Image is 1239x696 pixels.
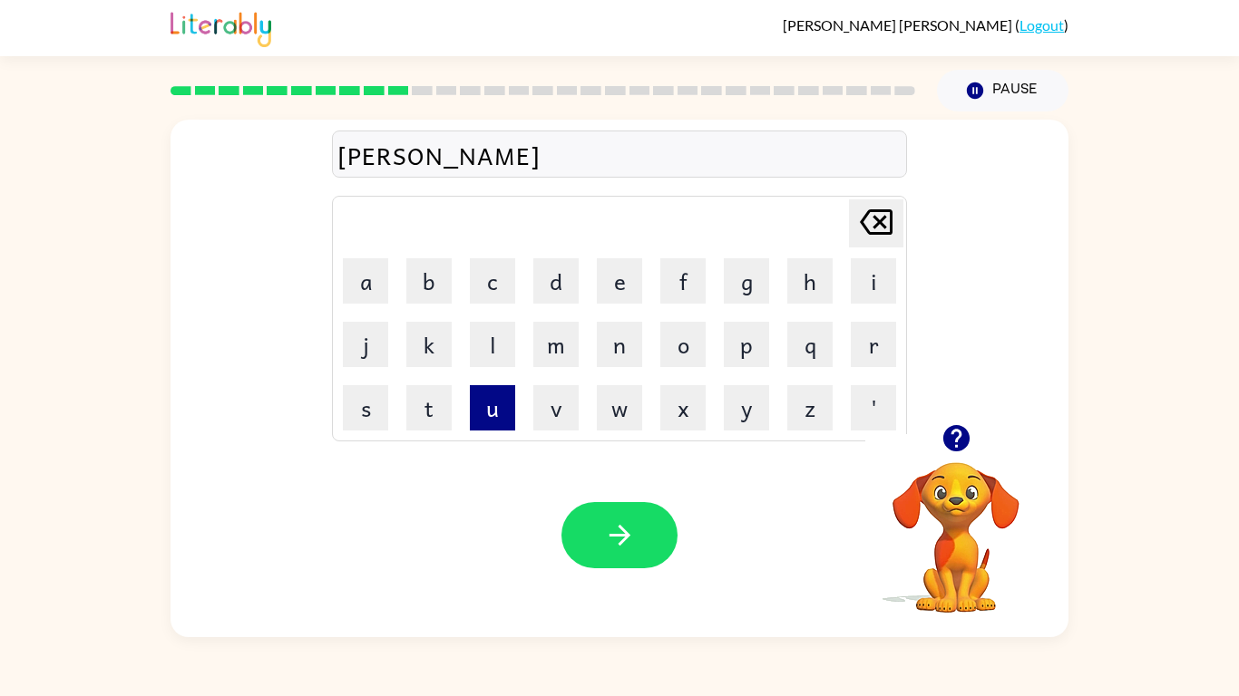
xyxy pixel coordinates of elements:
[533,322,579,367] button: m
[406,385,452,430] button: t
[865,434,1047,615] video: Your browser must support playing .mp4 files to use Literably. Please try using another browser.
[1019,16,1064,34] a: Logout
[787,322,833,367] button: q
[470,258,515,304] button: c
[533,385,579,430] button: v
[660,322,706,367] button: o
[171,7,271,47] img: Literably
[470,322,515,367] button: l
[787,258,833,304] button: h
[851,322,896,367] button: r
[851,258,896,304] button: i
[533,258,579,304] button: d
[406,322,452,367] button: k
[937,70,1068,111] button: Pause
[337,136,902,174] div: [PERSON_NAME]
[724,385,769,430] button: y
[597,385,642,430] button: w
[851,385,896,430] button: '
[470,385,515,430] button: u
[406,258,452,304] button: b
[783,16,1015,34] span: [PERSON_NAME] [PERSON_NAME]
[597,322,642,367] button: n
[343,322,388,367] button: j
[597,258,642,304] button: e
[660,258,706,304] button: f
[724,322,769,367] button: p
[724,258,769,304] button: g
[660,385,706,430] button: x
[343,385,388,430] button: s
[343,258,388,304] button: a
[783,16,1068,34] div: ( )
[787,385,833,430] button: z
